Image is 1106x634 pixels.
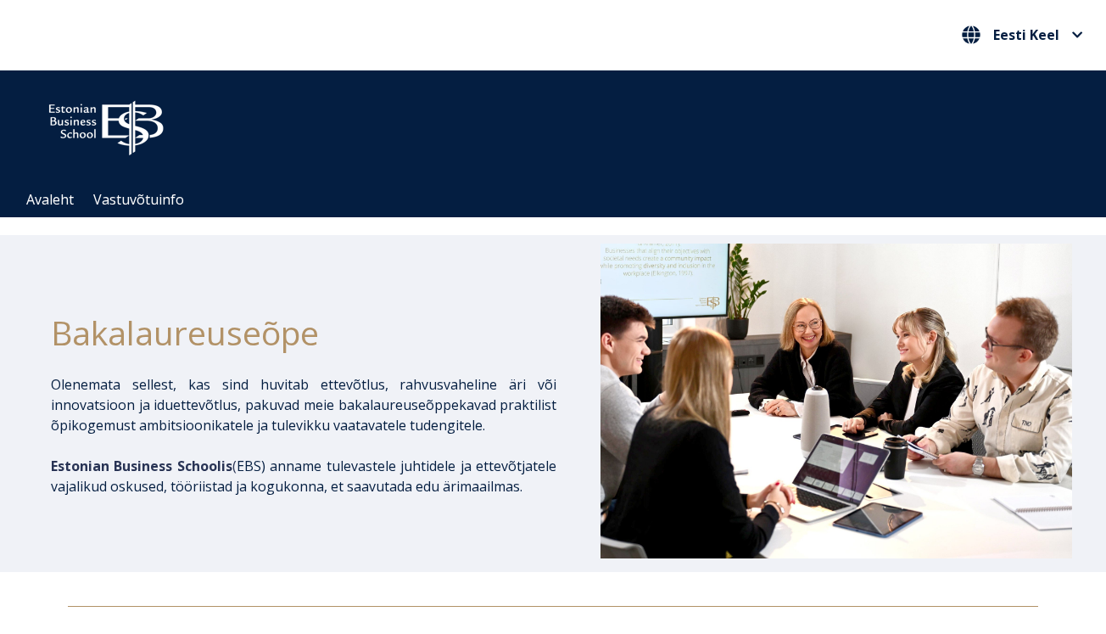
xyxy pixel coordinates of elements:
[51,457,232,475] span: Estonian Business Schoolis
[958,21,1087,48] button: Eesti Keel
[51,456,556,497] p: EBS) anname tulevastele juhtidele ja ettevõtjatele vajalikud oskused, tööriistad ja kogukonna, et...
[51,374,556,435] p: Olenemata sellest, kas sind huvitab ettevõtlus, rahvusvaheline äri või innovatsioon ja iduettevõt...
[993,28,1059,42] span: Eesti Keel
[17,182,1106,217] div: Navigation Menu
[600,244,1072,558] img: Bakalaureusetudengid
[93,190,184,209] a: Vastuvõtuinfo
[34,87,178,160] img: ebs_logo2016_white
[51,307,556,357] h1: Bakalaureuseõpe
[26,190,74,209] a: Avaleht
[958,21,1087,49] nav: Vali oma keel
[51,457,237,475] span: (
